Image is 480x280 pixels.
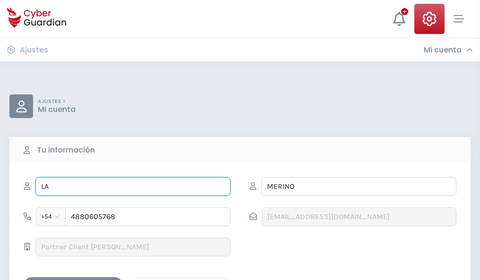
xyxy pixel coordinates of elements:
[424,45,462,55] h3: Mi cuenta
[401,8,408,15] div: +
[424,45,473,55] div: Mi cuenta
[20,45,48,55] h3: Ajustes
[38,105,76,114] p: Mi cuenta
[37,144,95,156] b: Tu información
[38,98,76,105] p: AJUSTES >
[41,210,60,224] span: +54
